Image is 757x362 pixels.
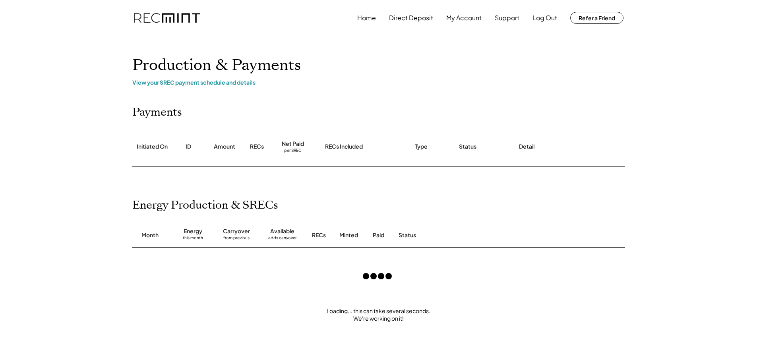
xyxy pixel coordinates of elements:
div: adds carryover [268,235,296,243]
div: Status [459,143,476,151]
div: Month [141,231,159,239]
div: Detail [519,143,534,151]
button: Support [495,10,519,26]
button: Home [357,10,376,26]
div: Minted [339,231,358,239]
div: Amount [214,143,235,151]
div: Type [415,143,428,151]
div: Initiated On [137,143,168,151]
div: RECs Included [325,143,363,151]
div: RECs [312,231,326,239]
h2: Payments [132,106,182,119]
button: My Account [446,10,482,26]
button: Log Out [532,10,557,26]
div: Energy [184,227,202,235]
button: Direct Deposit [389,10,433,26]
button: Refer a Friend [570,12,623,24]
div: Net Paid [282,140,304,148]
div: this month [183,235,203,243]
div: RECs [250,143,264,151]
h2: Energy Production & SRECs [132,199,278,212]
div: Carryover [223,227,250,235]
img: recmint-logotype%403x.png [134,13,200,23]
div: Available [270,227,294,235]
h1: Production & Payments [132,56,625,75]
div: View your SREC payment schedule and details [132,79,625,86]
div: per SREC [284,148,302,154]
div: Paid [373,231,384,239]
div: from previous [223,235,250,243]
div: Status [399,231,534,239]
div: Loading... this can take several seconds. We're working on it! [124,307,633,323]
div: ID [186,143,191,151]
